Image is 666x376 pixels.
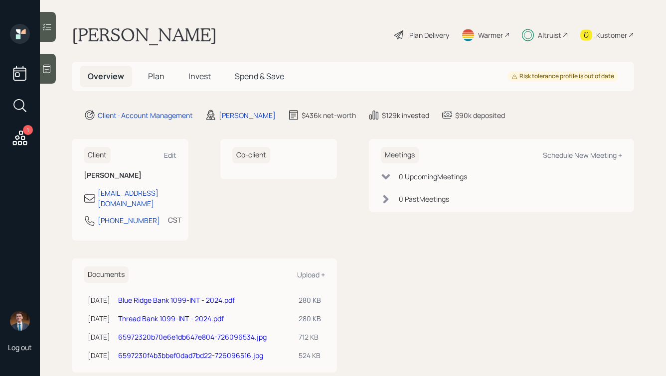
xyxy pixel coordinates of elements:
[381,147,419,163] h6: Meetings
[399,194,449,204] div: 0 Past Meeting s
[84,266,129,283] h6: Documents
[88,350,110,361] div: [DATE]
[299,332,321,342] div: 712 KB
[219,110,276,121] div: [PERSON_NAME]
[88,71,124,82] span: Overview
[98,215,160,226] div: [PHONE_NUMBER]
[538,30,561,40] div: Altruist
[232,147,270,163] h6: Co-client
[382,110,429,121] div: $129k invested
[299,295,321,305] div: 280 KB
[10,311,30,331] img: hunter_neumayer.jpg
[23,125,33,135] div: 1
[98,188,176,209] div: [EMAIL_ADDRESS][DOMAIN_NAME]
[235,71,284,82] span: Spend & Save
[8,343,32,352] div: Log out
[455,110,505,121] div: $90k deposited
[98,110,193,121] div: Client · Account Management
[511,72,614,81] div: Risk tolerance profile is out of date
[88,295,110,305] div: [DATE]
[118,314,224,323] a: Thread Bank 1099-INT - 2024.pdf
[118,351,263,360] a: 6597230f4b3bbef0dad7bd22-726096516.jpg
[148,71,165,82] span: Plan
[299,313,321,324] div: 280 KB
[118,332,267,342] a: 65972320b70e6e1db647e804-726096534.jpg
[409,30,449,40] div: Plan Delivery
[302,110,356,121] div: $436k net-worth
[168,215,181,225] div: CST
[297,270,325,279] div: Upload +
[72,24,217,46] h1: [PERSON_NAME]
[543,150,622,160] div: Schedule New Meeting +
[88,313,110,324] div: [DATE]
[299,350,321,361] div: 524 KB
[118,295,235,305] a: Blue Ridge Bank 1099-INT - 2024.pdf
[478,30,503,40] div: Warmer
[188,71,211,82] span: Invest
[399,171,467,182] div: 0 Upcoming Meeting s
[84,171,176,180] h6: [PERSON_NAME]
[84,147,111,163] h6: Client
[596,30,627,40] div: Kustomer
[88,332,110,342] div: [DATE]
[164,150,176,160] div: Edit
